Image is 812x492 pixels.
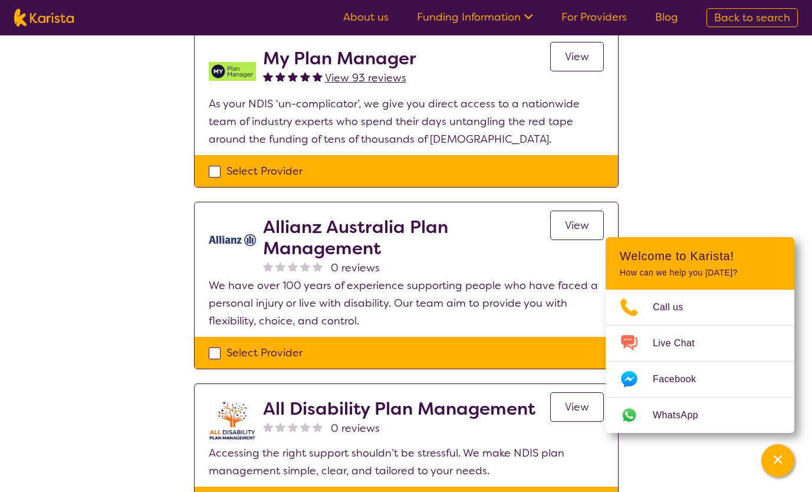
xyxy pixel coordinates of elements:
[209,277,604,330] p: We have over 100 years of experience supporting people who have faced a personal injury or live w...
[761,444,794,477] button: Channel Menu
[313,261,323,271] img: nonereviewstar
[313,71,323,81] img: fullstar
[263,398,535,419] h2: All Disability Plan Management
[325,71,406,85] span: View 93 reviews
[325,69,406,87] a: View 93 reviews
[565,218,589,232] span: View
[655,10,678,24] a: Blog
[288,422,298,432] img: nonereviewstar
[606,398,794,433] a: Web link opens in a new tab.
[275,71,285,81] img: fullstar
[653,334,709,352] span: Live Chat
[561,10,627,24] a: For Providers
[209,217,256,264] img: rr7gtpqyd7oaeufumguf.jpg
[300,261,310,271] img: nonereviewstar
[565,50,589,64] span: View
[706,8,798,27] a: Back to search
[653,406,712,424] span: WhatsApp
[714,11,790,25] span: Back to search
[620,249,780,263] h2: Welcome to Karista!
[606,290,794,433] ul: Choose channel
[343,10,389,24] a: About us
[300,71,310,81] img: fullstar
[550,392,604,422] a: View
[331,419,380,437] span: 0 reviews
[653,370,710,388] span: Facebook
[275,261,285,271] img: nonereviewstar
[275,422,285,432] img: nonereviewstar
[288,71,298,81] img: fullstar
[263,71,273,81] img: fullstar
[263,217,550,259] h2: Allianz Australia Plan Management
[288,261,298,271] img: nonereviewstar
[209,95,604,148] p: As your NDIS ‘un-complicator’, we give you direct access to a nationwide team of industry experts...
[209,398,256,444] img: at5vqv0lot2lggohlylh.jpg
[550,42,604,71] a: View
[620,268,780,278] p: How can we help you [DATE]?
[653,299,698,316] span: Call us
[550,211,604,240] a: View
[331,259,380,277] span: 0 reviews
[14,9,74,27] img: Karista logo
[565,400,589,414] span: View
[606,237,794,433] div: Channel Menu
[263,422,273,432] img: nonereviewstar
[300,422,310,432] img: nonereviewstar
[209,48,256,95] img: v05irhjwnjh28ktdyyfd.png
[417,10,533,24] a: Funding Information
[209,444,604,480] p: Accessing the right support shouldn’t be stressful. We make NDIS plan management simple, clear, a...
[313,422,323,432] img: nonereviewstar
[263,261,273,271] img: nonereviewstar
[263,48,416,69] h2: My Plan Manager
